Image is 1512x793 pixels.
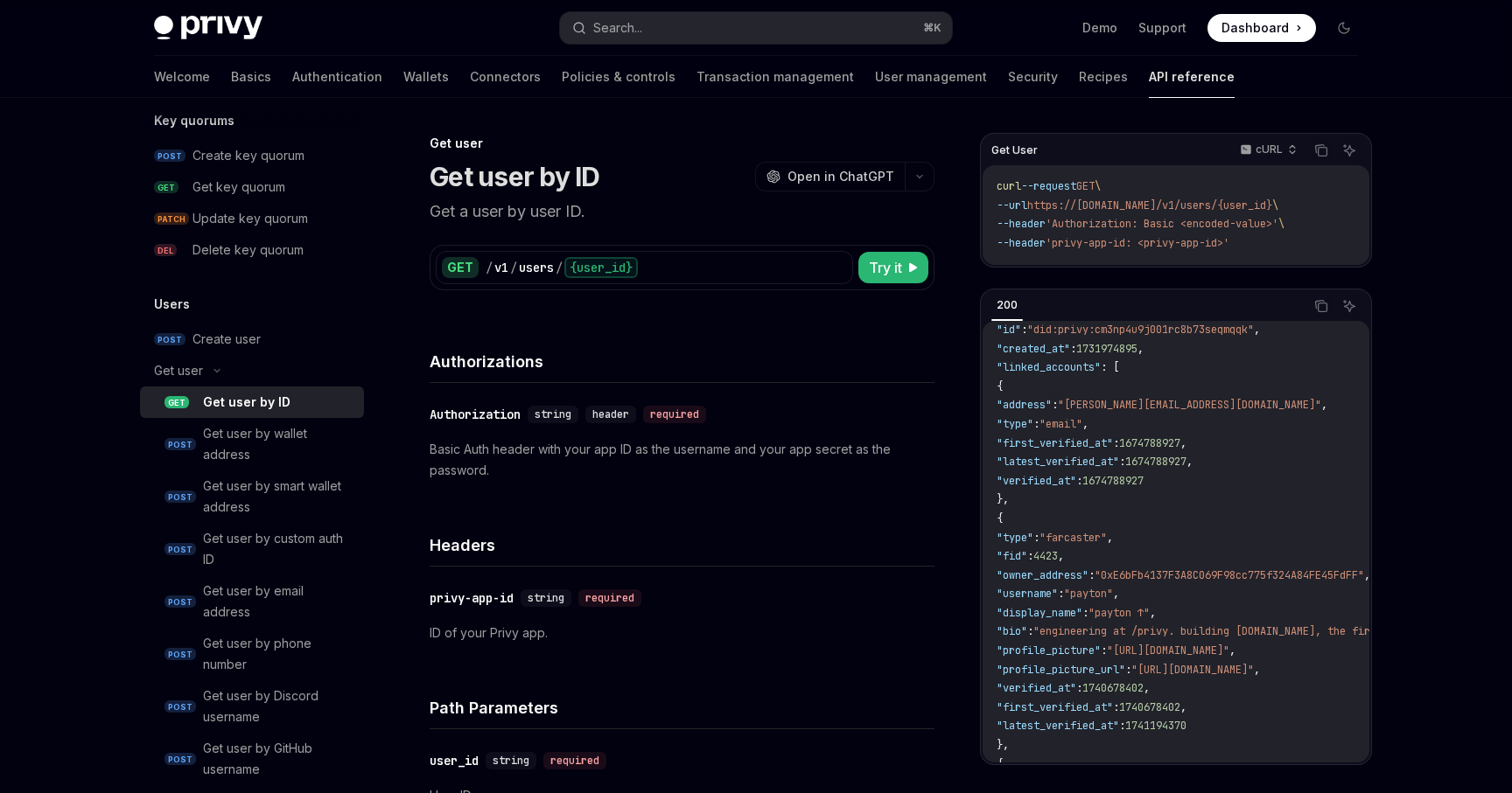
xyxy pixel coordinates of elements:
[923,21,941,35] span: ⌘ K
[1046,236,1229,250] span: 'privy-app-id: <privy-app-id>'
[997,531,1033,545] span: "type"
[535,407,571,421] span: string
[1058,398,1321,412] span: "[PERSON_NAME][EMAIL_ADDRESS][DOMAIN_NAME]"
[164,543,196,556] span: POST
[1278,217,1284,231] span: \
[1131,663,1254,677] span: "[URL][DOMAIN_NAME]"
[593,17,642,38] div: Search...
[1027,323,1254,337] span: "did:privy:cm3np4u9j001rc8b73seqmqqk"
[997,624,1027,638] span: "bio"
[1119,455,1125,469] span: :
[997,738,1009,752] span: },
[1149,56,1235,98] a: API reference
[1058,587,1064,601] span: :
[997,549,1027,563] span: "fid"
[1101,643,1107,657] span: :
[1230,136,1305,165] button: cURL
[858,252,928,283] button: Try it
[403,56,449,98] a: Wallets
[562,56,675,98] a: Policies & controls
[997,492,1009,506] span: },
[1039,417,1082,431] span: "email"
[154,244,177,257] span: DEL
[154,212,189,226] span: PATCH
[140,171,364,203] a: GETGet key quorum
[1027,198,1272,212] span: https://[DOMAIN_NAME]/v1/users/{user_id}
[1125,663,1131,677] span: :
[1150,606,1156,620] span: ,
[1229,643,1235,657] span: ,
[203,633,353,675] div: Get user by phone number
[997,757,1003,771] span: {
[203,392,290,413] div: Get user by ID
[1039,531,1107,545] span: "farcaster"
[1113,700,1119,714] span: :
[154,16,262,40] img: dark logo
[1082,681,1144,695] span: 1740678402
[991,295,1023,316] div: 200
[1088,568,1095,582] span: :
[997,587,1058,601] span: "username"
[1321,398,1327,412] span: ,
[696,56,854,98] a: Transaction management
[1113,436,1119,450] span: :
[997,606,1082,620] span: "display_name"
[203,738,353,780] div: Get user by GitHub username
[1221,19,1289,37] span: Dashboard
[1186,455,1193,469] span: ,
[991,143,1038,157] span: Get User
[997,663,1125,677] span: "profile_picture_url"
[1137,342,1144,356] span: ,
[1310,139,1333,162] button: Copy the contents from the code block
[578,589,641,607] div: required
[430,439,934,481] p: Basic Auth header with your app ID as the username and your app secret as the password.
[1107,531,1113,545] span: ,
[1021,323,1027,337] span: :
[430,135,934,152] div: Get user
[1338,295,1361,317] button: Ask AI
[140,680,364,733] a: POSTGet user by Discord username
[1310,295,1333,317] button: Copy the contents from the code block
[1076,179,1095,193] span: GET
[564,257,638,278] div: {user_id}
[875,56,987,98] a: User management
[164,438,196,451] span: POST
[997,436,1113,450] span: "first_verified_at"
[430,623,934,643] p: ID of your Privy app.
[430,696,934,720] h4: Path Parameters
[869,257,902,278] span: Try it
[997,474,1076,488] span: "verified_at"
[1082,474,1144,488] span: 1674788927
[140,470,364,523] a: POSTGet user by smart wallet address
[442,257,479,278] div: GET
[997,681,1076,695] span: "verified_at"
[192,145,304,166] div: Create key quorum
[203,423,353,465] div: Get user by wallet address
[164,396,189,409] span: GET
[140,234,364,266] a: DELDelete key quorum
[140,733,364,785] a: POSTGet user by GitHub username
[164,700,196,713] span: POST
[140,386,364,418] a: GETGet user by ID
[1101,360,1119,374] span: : [
[470,56,541,98] a: Connectors
[1021,179,1076,193] span: --request
[140,323,364,355] a: POSTCreate user
[1125,455,1186,469] span: 1674788927
[1088,606,1150,620] span: "payton ↑"
[997,398,1052,412] span: "address"
[560,12,952,44] button: Search...⌘K
[787,168,894,185] span: Open in ChatGPT
[1180,700,1186,714] span: ,
[430,350,934,373] h4: Authorizations
[192,240,304,261] div: Delete key quorum
[1144,681,1150,695] span: ,
[292,56,382,98] a: Authentication
[192,177,285,198] div: Get key quorum
[154,294,190,315] h5: Users
[997,511,1003,525] span: {
[203,528,353,570] div: Get user by custom auth ID
[203,476,353,518] div: Get user by smart wallet address
[486,259,493,276] div: /
[1272,198,1278,212] span: \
